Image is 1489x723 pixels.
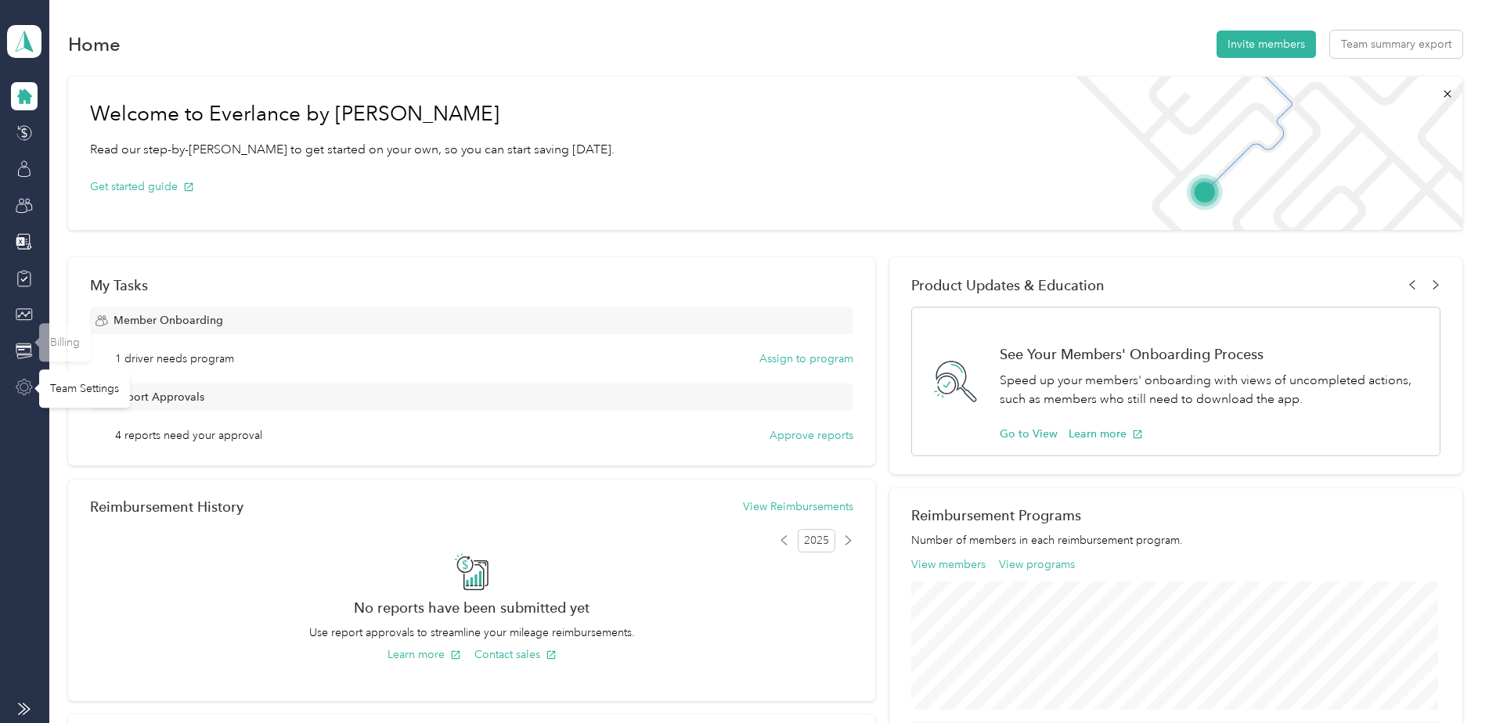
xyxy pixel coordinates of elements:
button: Learn more [388,646,461,663]
img: Welcome to everlance [1060,77,1462,230]
button: Go to View [1000,426,1058,442]
span: Report Approvals [114,389,204,405]
h1: Home [68,36,121,52]
span: 1 driver needs program [115,351,234,367]
div: Billing [39,323,91,361]
div: My Tasks [90,277,853,293]
button: Approve reports [770,427,853,444]
h2: Reimbursement History [90,498,243,515]
span: 4 reports need your approval [115,427,262,444]
button: Invite members [1217,31,1316,58]
button: View programs [999,556,1075,573]
h2: No reports have been submitted yet [90,599,853,616]
h1: See Your Members' Onboarding Process [1000,346,1423,362]
span: 2025 [798,529,835,552]
button: Get started guide [90,178,194,195]
button: View members [911,556,986,573]
p: Use report approvals to streamline your mileage reimbursements. [90,624,853,641]
span: Product Updates & Education [911,277,1105,293]
button: Learn more [1069,426,1143,442]
button: View Reimbursements [743,498,853,515]
h2: Reimbursement Programs [911,507,1440,523]
h1: Welcome to Everlance by [PERSON_NAME] [90,102,615,127]
button: Contact sales [474,646,557,663]
p: Read our step-by-[PERSON_NAME] to get started on your own, so you can start saving [DATE]. [90,140,615,160]
span: Member Onboarding [114,312,223,329]
iframe: Everlance-gr Chat Button Frame [1401,635,1489,723]
p: Speed up your members' onboarding with views of uncompleted actions, such as members who still ne... [1000,371,1423,409]
button: Team summary export [1330,31,1462,58]
div: Team Settings [39,369,130,408]
button: Assign to program [759,351,853,367]
p: Number of members in each reimbursement program. [911,532,1440,549]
